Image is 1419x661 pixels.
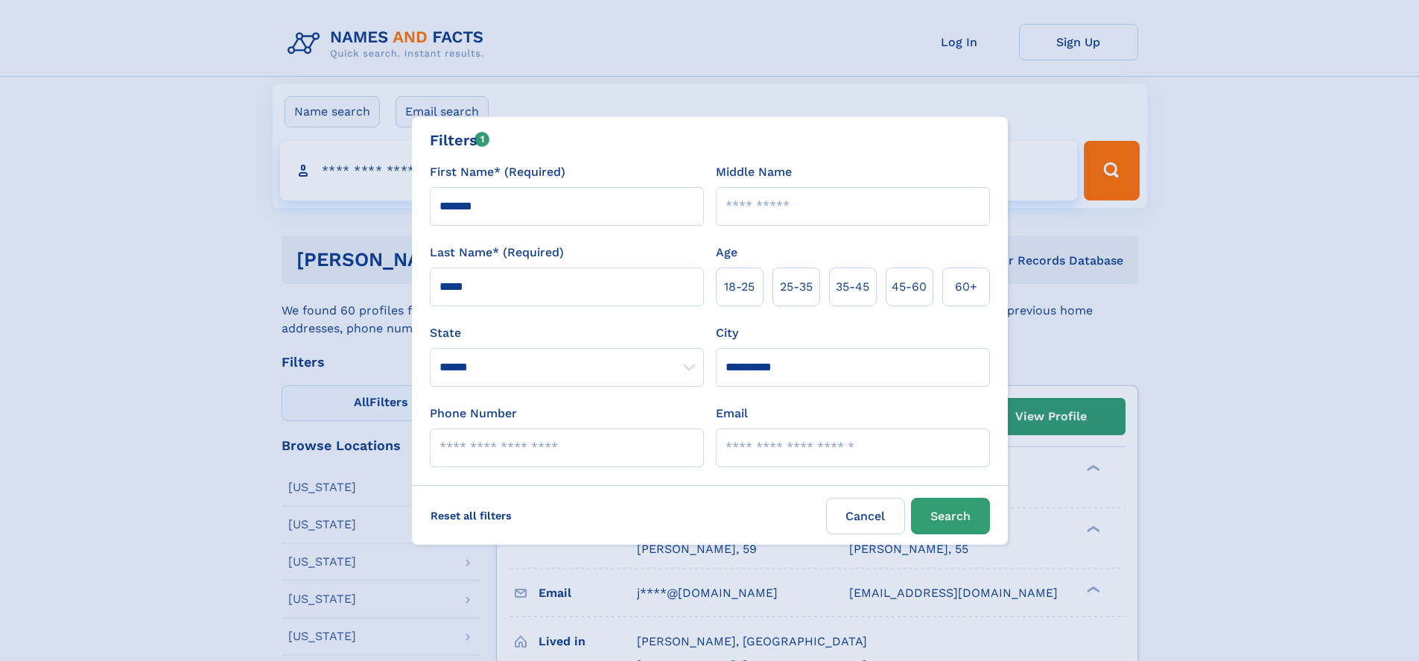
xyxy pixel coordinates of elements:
label: State [430,324,704,342]
label: Email [716,405,748,423]
span: 60+ [955,278,977,296]
button: Search [911,498,990,534]
label: Reset all filters [421,498,521,534]
label: Phone Number [430,405,517,423]
span: 25‑35 [780,278,813,296]
span: 18‑25 [724,278,755,296]
label: Last Name* (Required) [430,244,564,262]
label: Cancel [826,498,905,534]
div: Filters [430,129,490,151]
span: 45‑60 [892,278,927,296]
label: City [716,324,738,342]
label: Age [716,244,737,262]
label: Middle Name [716,163,792,181]
span: 35‑45 [836,278,869,296]
label: First Name* (Required) [430,163,565,181]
